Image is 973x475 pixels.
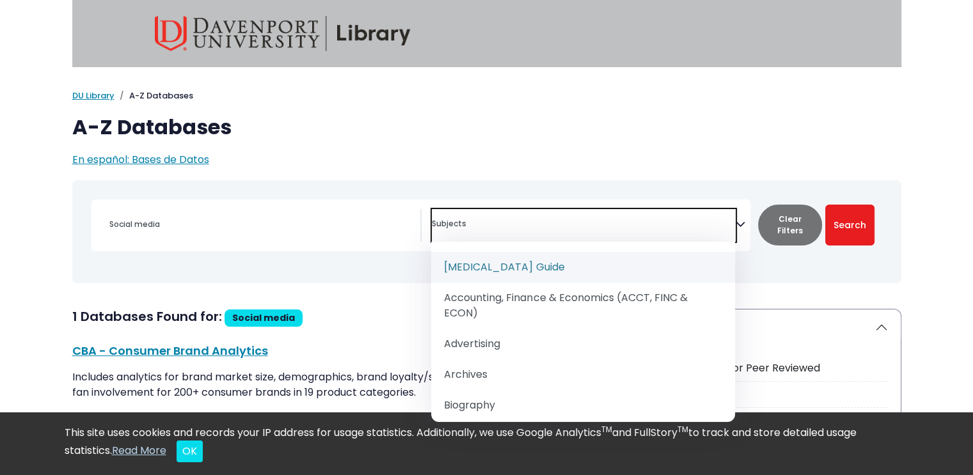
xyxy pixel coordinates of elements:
span: 1 Databases Found for: [72,308,222,325]
input: Search database by title or keyword [102,215,420,233]
li: [MEDICAL_DATA] Guide [431,252,735,283]
li: Advertising [431,329,735,359]
li: Archives [431,359,735,390]
button: Close [177,440,203,462]
button: Clear Filters [758,205,822,245]
a: En español: Bases de Datos [72,152,209,167]
a: Read More [112,443,166,458]
a: DU Library [72,90,115,102]
div: This site uses cookies and records your IP address for usage statistics. Additionally, we use Goo... [65,425,909,462]
img: Davenport University Library [155,16,411,51]
p: Includes analytics for brand market size, demographics, brand loyalty/switching, social media, an... [72,370,620,400]
h1: A-Z Databases [72,115,901,139]
sup: TM [601,424,612,435]
button: Submit for Search Results [825,205,874,245]
span: Social media [232,311,295,324]
sup: TM [677,424,688,435]
div: e-Book [683,387,888,402]
a: CBA - Consumer Brand Analytics [72,343,268,359]
textarea: Search [432,220,736,230]
nav: breadcrumb [72,90,901,102]
li: A-Z Databases [115,90,193,102]
li: Biography [431,390,735,421]
button: Icon Legend [636,309,901,345]
nav: Search filters [72,180,901,283]
div: Scholarly or Peer Reviewed [683,361,888,376]
li: Accounting, Finance & Economics (ACCT, FINC & ECON) [431,283,735,329]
